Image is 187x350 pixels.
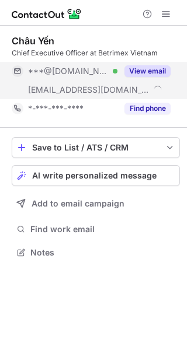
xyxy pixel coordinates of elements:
div: Save to List / ATS / CRM [32,143,160,152]
button: Find work email [12,221,180,237]
button: Add to email campaign [12,193,180,214]
div: Châu Yến [12,35,54,47]
span: Find work email [30,224,175,235]
span: [EMAIL_ADDRESS][DOMAIN_NAME] [28,85,150,95]
button: Reveal Button [124,103,171,114]
button: save-profile-one-click [12,137,180,158]
button: Notes [12,244,180,261]
span: Notes [30,247,175,258]
button: AI write personalized message [12,165,180,186]
span: AI write personalized message [32,171,157,180]
button: Reveal Button [124,65,171,77]
div: Chief Executive Officer at Betrimex Vietnam [12,48,180,58]
span: ***@[DOMAIN_NAME] [28,66,109,76]
img: ContactOut v5.3.10 [12,7,82,21]
span: Add to email campaign [32,199,124,208]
